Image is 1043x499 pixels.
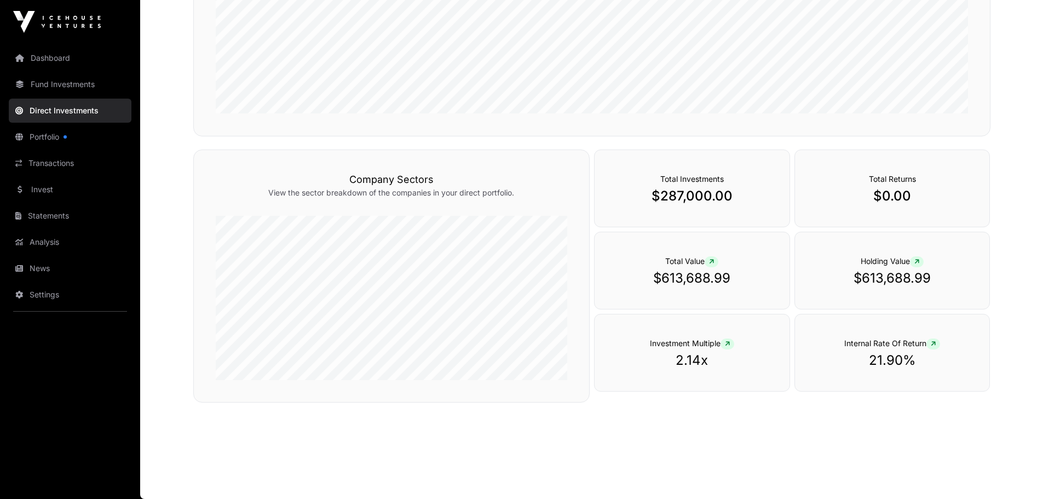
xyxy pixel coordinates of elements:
[9,177,131,202] a: Invest
[616,187,768,205] p: $287,000.00
[665,256,718,266] span: Total Value
[616,269,768,287] p: $613,688.99
[9,230,131,254] a: Analysis
[616,352,768,369] p: 2.14x
[9,99,131,123] a: Direct Investments
[9,151,131,175] a: Transactions
[817,187,968,205] p: $0.00
[817,352,968,369] p: 21.90%
[660,174,724,183] span: Total Investments
[9,204,131,228] a: Statements
[869,174,916,183] span: Total Returns
[9,46,131,70] a: Dashboard
[13,11,101,33] img: Icehouse Ventures Logo
[9,125,131,149] a: Portfolio
[9,283,131,307] a: Settings
[861,256,924,266] span: Holding Value
[844,339,940,348] span: Internal Rate Of Return
[9,72,131,96] a: Fund Investments
[9,256,131,280] a: News
[650,339,734,348] span: Investment Multiple
[216,187,567,198] p: View the sector breakdown of the companies in your direct portfolio.
[988,446,1043,499] iframe: Chat Widget
[216,172,567,187] h3: Company Sectors
[817,269,968,287] p: $613,688.99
